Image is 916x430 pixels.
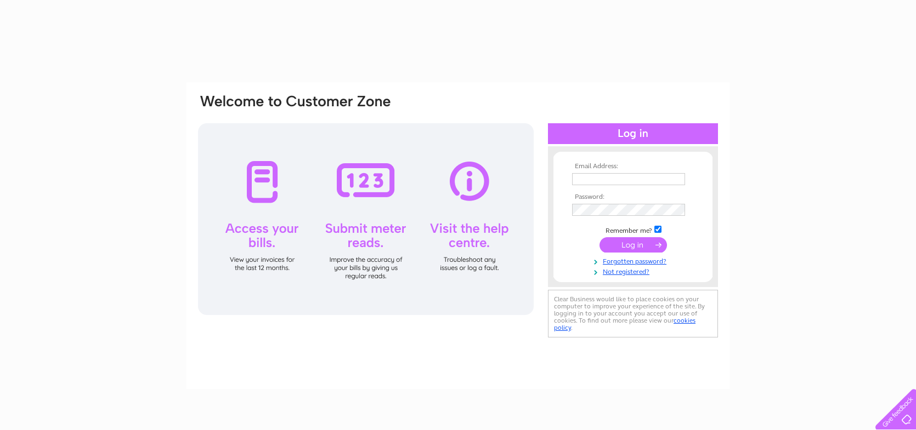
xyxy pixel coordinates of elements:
th: Password: [569,193,697,201]
input: Submit [600,237,667,253]
div: Clear Business would like to place cookies on your computer to improve your experience of the sit... [548,290,718,337]
a: cookies policy [554,317,696,331]
a: Not registered? [572,266,697,276]
a: Forgotten password? [572,255,697,266]
th: Email Address: [569,163,697,170]
td: Remember me? [569,224,697,235]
